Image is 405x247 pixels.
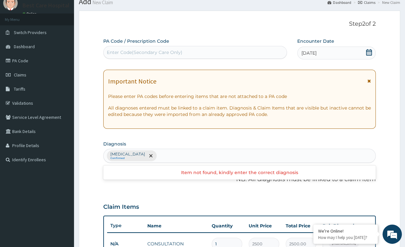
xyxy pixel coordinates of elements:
[103,167,376,178] div: Item not found, kindly enter the correct diagnosis
[23,12,38,16] a: Online
[107,220,144,232] th: Type
[301,50,317,56] span: [DATE]
[110,157,145,160] small: Confirmed
[14,44,35,49] span: Dashboard
[106,3,121,19] div: Minimize live chat window
[108,105,371,118] p: All diagnoses entered must be linked to a claim item. Diagnosis & Claim Items that are visible bu...
[144,219,208,232] th: Name
[103,21,376,28] p: Step 2 of 2
[3,175,123,198] textarea: Type your message and hit 'Enter'
[245,219,282,232] th: Unit Price
[110,152,145,157] p: [MEDICAL_DATA]
[107,49,182,56] div: Enter Code(Secondary Care Only)
[12,32,26,48] img: d_794563401_company_1708531726252_794563401
[108,93,371,100] p: Please enter PA codes before entering items that are not attached to a PA code
[297,38,334,44] label: Encounter Date
[37,81,89,146] span: We're online!
[318,228,373,234] div: We're Online!
[103,141,126,147] label: Diagnosis
[108,78,156,85] h1: Important Notice
[14,30,47,35] span: Switch Providers
[14,86,25,92] span: Tariffs
[23,3,69,8] p: Best Care Hospital
[103,204,139,211] h3: Claim Items
[33,36,108,44] div: Chat with us now
[318,235,373,240] p: How may I help you today?
[148,153,154,159] span: remove selection option
[329,241,359,247] span: [MEDICAL_DATA]
[208,219,245,232] th: Quantity
[282,219,319,232] th: Total Price
[14,72,26,78] span: Claims
[103,38,169,44] label: PA Code / Prescription Code
[319,219,390,232] th: Pair Diagnosis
